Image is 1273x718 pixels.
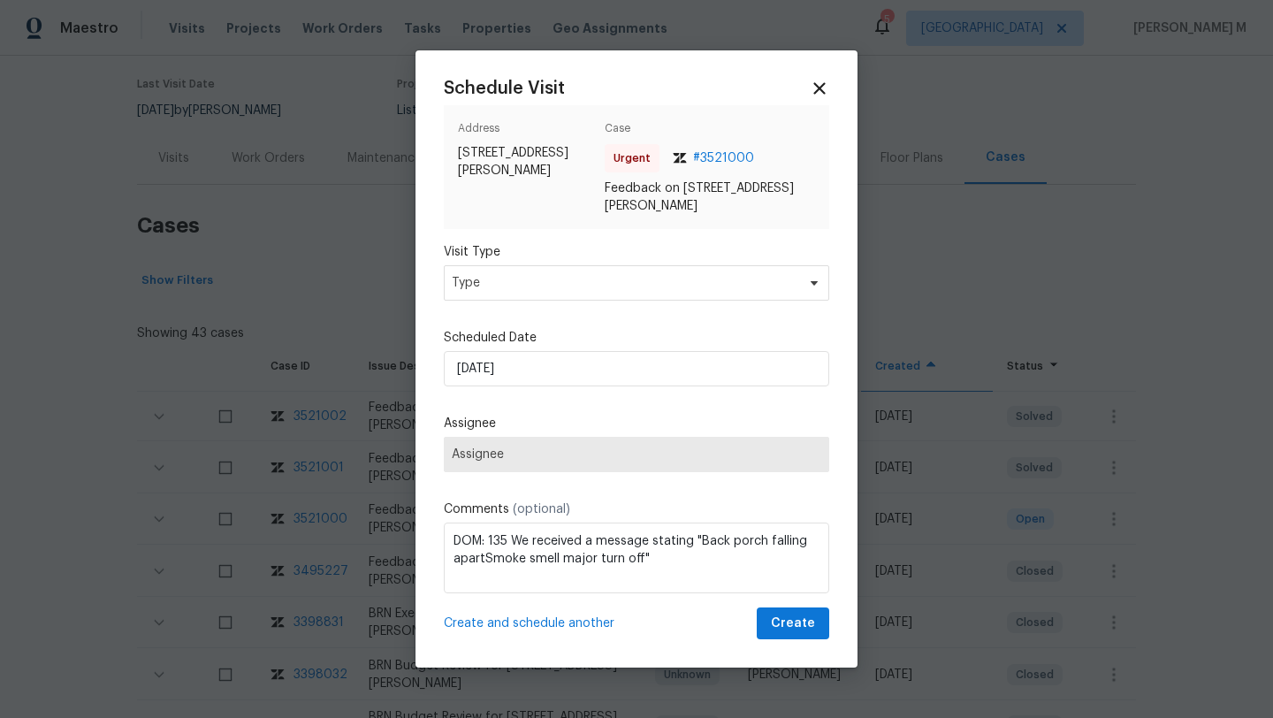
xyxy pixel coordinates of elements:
span: Create and schedule another [444,615,614,632]
span: Schedule Visit [444,80,565,97]
span: [STREET_ADDRESS][PERSON_NAME] [458,144,598,179]
button: Create [757,607,829,640]
span: Create [771,613,815,635]
span: Urgent [614,149,658,167]
span: Assignee [452,447,821,462]
label: Scheduled Date [444,329,829,347]
span: (optional) [513,503,570,516]
span: Close [810,79,829,98]
label: Visit Type [444,243,829,261]
span: Address [458,119,598,144]
span: Case [605,119,815,144]
span: Type [452,274,796,292]
span: Feedback on [STREET_ADDRESS][PERSON_NAME] [605,179,815,215]
textarea: DOM: 135 We received a message stating "Back porch falling apartSmoke smell major turn off" [444,523,829,593]
label: Assignee [444,415,829,432]
input: M/D/YYYY [444,351,829,386]
label: Comments [444,500,829,518]
span: # 3521000 [693,149,754,167]
img: Zendesk Logo Icon [673,153,687,164]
